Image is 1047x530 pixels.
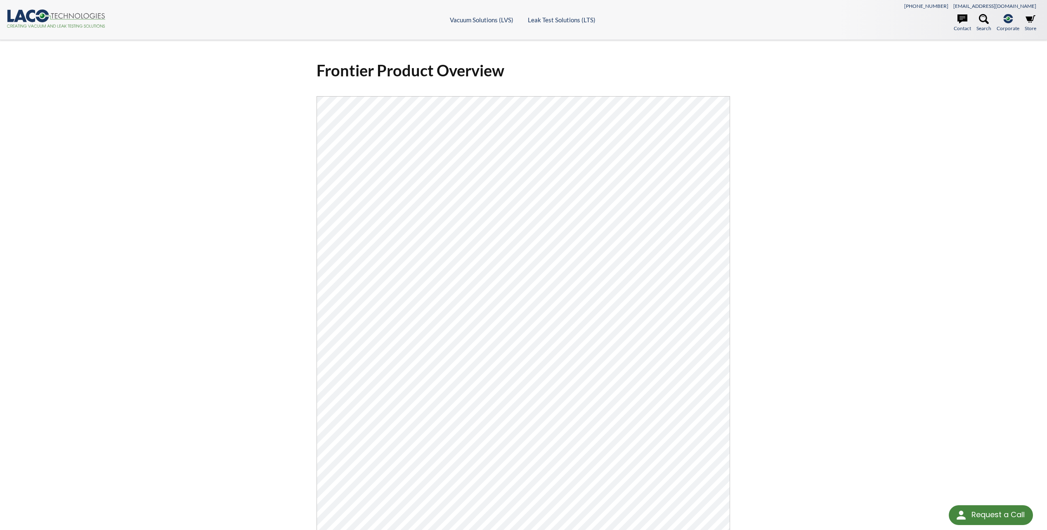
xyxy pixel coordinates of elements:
h1: Frontier Product Overview [317,60,730,80]
div: Request a Call [949,505,1033,525]
a: Contact [954,14,971,32]
a: Leak Test Solutions (LTS) [528,16,596,24]
span: Corporate [997,24,1019,32]
a: Vacuum Solutions (LVS) [450,16,513,24]
a: Search [976,14,991,32]
a: [EMAIL_ADDRESS][DOMAIN_NAME] [953,3,1036,9]
div: Request a Call [971,505,1025,524]
img: round button [955,509,968,522]
a: Store [1025,14,1036,32]
a: [PHONE_NUMBER] [904,3,948,9]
